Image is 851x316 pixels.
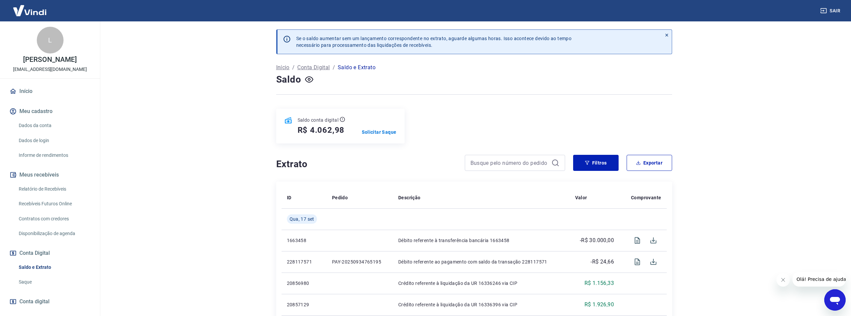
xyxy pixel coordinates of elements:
[398,280,564,287] p: Crédito referente à liquidação da UR 16336246 via CIP
[13,66,87,73] p: [EMAIL_ADDRESS][DOMAIN_NAME]
[8,246,92,260] button: Conta Digital
[645,232,661,248] span: Download
[16,148,92,162] a: Informe de rendimentos
[8,84,92,99] a: Início
[37,27,64,54] div: L
[276,157,457,171] h4: Extrato
[16,134,92,147] a: Dados de login
[16,260,92,274] a: Saldo e Extrato
[591,258,614,266] p: -R$ 24,66
[297,64,330,72] a: Conta Digital
[287,280,321,287] p: 20856980
[470,158,549,168] input: Busque pelo número do pedido
[8,294,92,309] a: Conta digital
[290,216,314,222] span: Qua, 17 set
[276,73,301,86] h4: Saldo
[584,301,614,309] p: R$ 1.926,90
[16,197,92,211] a: Recebíveis Futuros Online
[16,119,92,132] a: Dados da conta
[276,64,290,72] a: Início
[332,194,348,201] p: Pedido
[8,0,51,21] img: Vindi
[629,232,645,248] span: Visualizar
[362,129,397,135] a: Solicitar Saque
[19,297,49,306] span: Conta digital
[23,56,77,63] p: [PERSON_NAME]
[8,168,92,182] button: Meus recebíveis
[287,194,292,201] p: ID
[298,117,339,123] p: Saldo conta digital
[776,273,790,287] iframe: Fechar mensagem
[398,194,421,201] p: Descrição
[398,258,564,265] p: Débito referente ao pagamento com saldo da transação 228117571
[631,194,661,201] p: Comprovante
[16,182,92,196] a: Relatório de Recebíveis
[792,272,846,287] iframe: Mensagem da empresa
[584,279,614,287] p: R$ 1.156,33
[8,104,92,119] button: Meu cadastro
[287,258,321,265] p: 228117571
[332,258,388,265] p: PAY-20250934765195
[819,5,843,17] button: Sair
[645,254,661,270] span: Download
[824,289,846,311] iframe: Botão para abrir a janela de mensagens
[398,301,564,308] p: Crédito referente à liquidação da UR 16336396 via CIP
[4,5,56,10] span: Olá! Precisa de ajuda?
[627,155,672,171] button: Exportar
[573,155,619,171] button: Filtros
[16,227,92,240] a: Disponibilização de agenda
[580,236,614,244] p: -R$ 30.000,00
[575,194,587,201] p: Valor
[296,35,572,48] p: Se o saldo aumentar sem um lançamento correspondente no extrato, aguarde algumas horas. Isso acon...
[287,301,321,308] p: 20857129
[287,237,321,244] p: 1663458
[398,237,564,244] p: Débito referente à transferência bancária 1663458
[16,212,92,226] a: Contratos com credores
[629,254,645,270] span: Visualizar
[292,64,295,72] p: /
[338,64,376,72] p: Saldo e Extrato
[16,275,92,289] a: Saque
[298,125,345,135] h5: R$ 4.062,98
[333,64,335,72] p: /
